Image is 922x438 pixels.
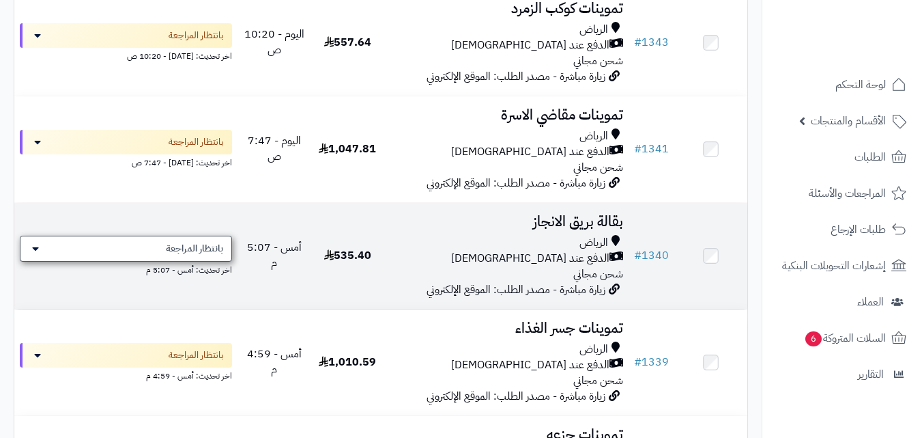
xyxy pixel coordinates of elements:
img: logo-2.png [829,10,909,39]
span: السلات المتروكة [804,329,886,348]
div: اخر تحديث: [DATE] - 10:20 ص [20,48,232,62]
span: الدفع عند [DEMOGRAPHIC_DATA] [451,357,609,373]
span: # [634,247,642,264]
span: زيارة مباشرة - مصدر الطلب: الموقع الإلكتروني [427,68,605,85]
span: الأقسام والمنتجات [811,111,886,131]
span: بانتظار المراجعة [169,135,224,149]
span: # [634,141,642,157]
a: لوحة التحكم [770,68,914,101]
span: شحن مجاني [573,159,623,176]
span: الدفع عند [DEMOGRAPHIC_DATA] [451,251,609,266]
a: #1341 [634,141,669,157]
h3: بقالة بريق الانجاز [390,214,623,230]
span: اليوم - 7:47 ص [248,133,301,165]
span: 535.40 [324,247,371,264]
span: التقارير [858,365,884,384]
span: بانتظار المراجعة [169,29,224,42]
span: الرياض [579,235,608,251]
a: #1339 [634,354,669,370]
span: المراجعات والأسئلة [809,184,886,203]
a: السلات المتروكة6 [770,322,914,355]
span: إشعارات التحويلات البنكية [782,256,886,275]
span: أمس - 5:07 م [247,239,302,271]
a: طلبات الإرجاع [770,213,914,246]
span: شحن مجاني [573,266,623,282]
span: الرياض [579,22,608,38]
span: شحن مجاني [573,372,623,389]
span: 557.64 [324,34,371,51]
span: زيارة مباشرة - مصدر الطلب: الموقع الإلكتروني [427,388,605,405]
span: 1,010.59 [319,354,376,370]
div: اخر تحديث: [DATE] - 7:47 ص [20,154,232,169]
span: 1,047.81 [319,141,376,157]
h3: تموينات كوكب الزمرد [390,1,623,16]
span: الرياض [579,342,608,357]
span: أمس - 4:59 م [247,346,302,378]
h3: تموينات مقاضي الاسرة [390,107,623,123]
a: التقارير [770,358,914,391]
div: اخر تحديث: أمس - 5:07 م [20,262,232,276]
span: اليوم - 10:20 ص [244,26,304,58]
span: بانتظار المراجعة [166,242,223,256]
span: # [634,34,642,51]
span: بانتظار المراجعة [169,348,224,362]
span: 6 [805,331,822,346]
span: الدفع عند [DEMOGRAPHIC_DATA] [451,144,609,160]
a: #1340 [634,247,669,264]
span: زيارة مباشرة - مصدر الطلب: الموقع الإلكتروني [427,175,605,191]
div: اخر تحديث: أمس - 4:59 م [20,368,232,382]
span: طلبات الإرجاع [831,220,886,239]
a: الطلبات [770,141,914,174]
span: العملاء [857,292,884,312]
span: # [634,354,642,370]
span: شحن مجاني [573,53,623,69]
span: الدفع عند [DEMOGRAPHIC_DATA] [451,38,609,53]
span: لوحة التحكم [835,75,886,94]
span: زيارة مباشرة - مصدر الطلب: الموقع الإلكتروني [427,282,605,298]
h3: تموينات جسر الغذاء [390,320,623,336]
a: إشعارات التحويلات البنكية [770,249,914,282]
span: الطلبات [854,148,886,167]
a: #1343 [634,34,669,51]
span: الرياض [579,128,608,144]
a: العملاء [770,286,914,318]
a: المراجعات والأسئلة [770,177,914,210]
